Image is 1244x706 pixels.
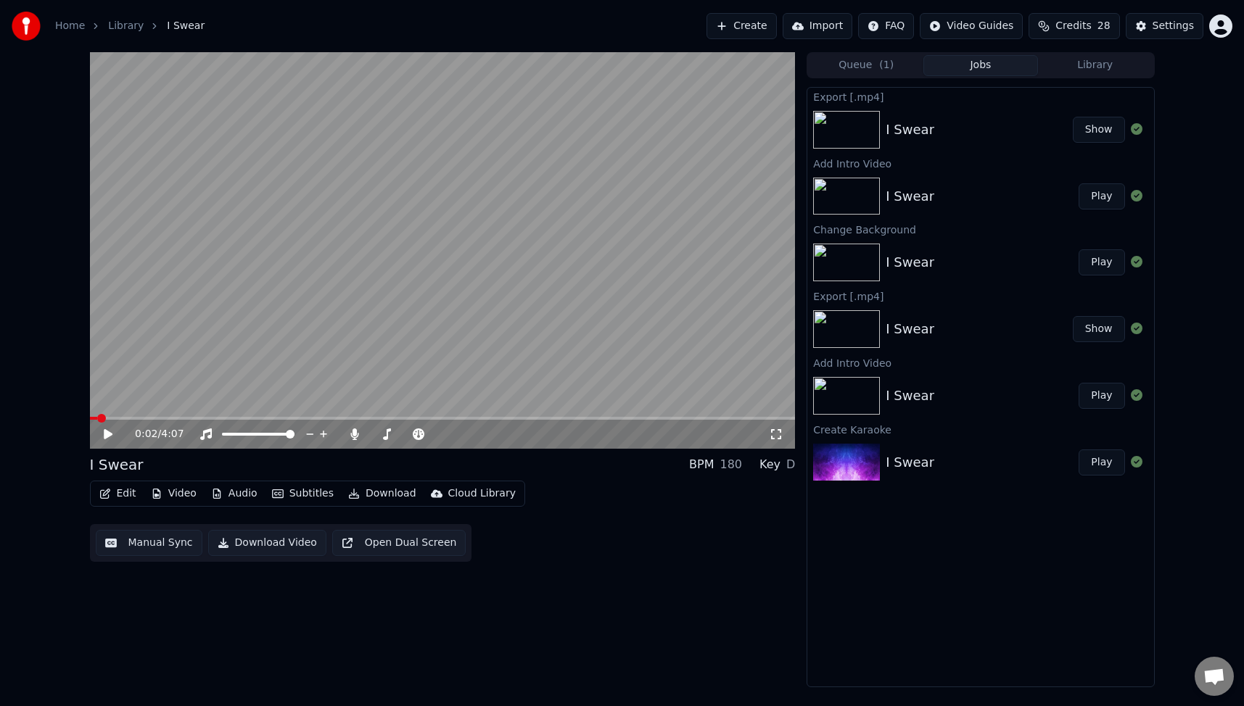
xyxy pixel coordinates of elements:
[920,13,1023,39] button: Video Guides
[886,319,934,339] div: I Swear
[135,427,170,441] div: /
[1079,183,1124,209] button: Play
[1079,383,1124,409] button: Play
[720,456,742,473] div: 180
[1126,13,1203,39] button: Settings
[1073,316,1125,342] button: Show
[342,483,422,504] button: Download
[1097,19,1111,33] span: 28
[145,483,202,504] button: Video
[807,88,1153,105] div: Export [.mp4]
[807,354,1153,371] div: Add Intro Video
[886,252,934,273] div: I Swear
[886,120,934,140] div: I Swear
[807,420,1153,438] div: Create Karaoke
[786,456,795,473] div: D
[807,154,1153,172] div: Add Intro Video
[94,483,142,504] button: Edit
[108,19,144,33] a: Library
[879,58,894,72] span: ( 1 )
[1195,657,1234,696] a: Open chat
[161,427,184,441] span: 4:07
[205,483,263,504] button: Audio
[1079,449,1124,475] button: Play
[208,530,326,556] button: Download Video
[448,486,516,501] div: Cloud Library
[332,530,466,556] button: Open Dual Screen
[923,55,1038,76] button: Jobs
[1055,19,1091,33] span: Credits
[807,220,1153,238] div: Change Background
[96,530,202,556] button: Manual Sync
[759,456,780,473] div: Key
[1029,13,1119,39] button: Credits28
[1079,249,1124,275] button: Play
[886,452,934,473] div: I Swear
[858,13,914,39] button: FAQ
[689,456,714,473] div: BPM
[707,13,777,39] button: Create
[1073,117,1125,143] button: Show
[266,483,339,504] button: Subtitles
[783,13,852,39] button: Import
[167,19,205,33] span: I Swear
[807,287,1153,304] div: Export [.mp4]
[1038,55,1153,76] button: Library
[1153,19,1194,33] div: Settings
[12,12,41,41] img: youka
[55,19,85,33] a: Home
[886,186,934,207] div: I Swear
[55,19,205,33] nav: breadcrumb
[90,454,144,475] div: I Swear
[809,55,923,76] button: Queue
[886,386,934,406] div: I Swear
[135,427,157,441] span: 0:02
